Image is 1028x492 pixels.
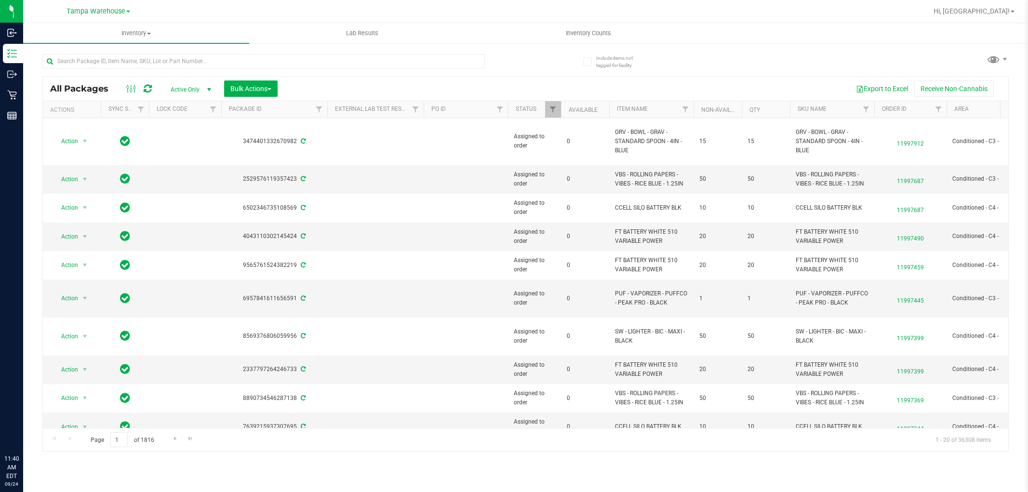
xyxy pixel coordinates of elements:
[796,422,868,431] span: CCELL SILO BATTERY BLK
[120,329,130,343] span: In Sync
[567,332,603,341] span: 0
[615,128,688,156] span: GRV - BOWL - GRAV - STANDARD SPOON - 4IN - BLUE
[928,432,999,447] span: 1 - 20 of 36308 items
[108,106,146,112] a: Sync Status
[333,29,391,38] span: Lab Results
[748,137,784,146] span: 15
[880,391,941,405] span: 11997369
[50,106,97,113] div: Actions
[53,173,79,186] span: Action
[748,365,784,374] span: 20
[567,203,603,213] span: 0
[952,365,1013,374] span: Conditioned - C4 -
[798,106,827,112] a: SKU Name
[567,422,603,431] span: 0
[567,365,603,374] span: 0
[184,432,198,445] a: Go to the last page
[514,170,555,188] span: Assigned to order
[569,106,598,113] a: Available
[53,391,79,405] span: Action
[880,172,941,186] span: 11997687
[699,332,736,341] span: 50
[205,101,221,118] a: Filter
[53,201,79,214] span: Action
[514,289,555,307] span: Assigned to order
[492,101,508,118] a: Filter
[79,391,91,405] span: select
[53,420,79,434] span: Action
[699,394,736,403] span: 50
[615,360,688,379] span: FT BATTERY WHITE 510 VARIABLE POWER
[53,330,79,343] span: Action
[475,23,701,43] a: Inventory Counts
[220,261,329,270] div: 9565761524382219
[567,137,603,146] span: 0
[567,261,603,270] span: 0
[10,415,39,444] iframe: Resource center
[934,7,1010,15] span: Hi, [GEOGRAPHIC_DATA]!
[796,203,868,213] span: CCELL SILO BATTERY BLK
[120,292,130,305] span: In Sync
[952,294,1013,303] span: Conditioned - C3 -
[229,106,262,112] a: Package ID
[567,294,603,303] span: 0
[133,101,149,118] a: Filter
[615,170,688,188] span: VBS - ROLLING PAPERS - VIBES - RICE BLUE - 1.25IN
[796,360,868,379] span: FT BATTERY WHITE 510 VARIABLE POWER
[914,80,994,97] button: Receive Non-Cannabis
[53,230,79,243] span: Action
[615,422,688,431] span: CCELL SILO BATTERY BLK
[952,332,1013,341] span: Conditioned - C4 -
[699,203,736,213] span: 10
[299,395,306,401] span: Sync from Compliance System
[224,80,278,97] button: Bulk Actions
[748,232,784,241] span: 20
[79,258,91,272] span: select
[220,422,329,431] div: 7639215937307695
[79,173,91,186] span: select
[952,203,1013,213] span: Conditioned - C4 -
[168,432,182,445] a: Go to the next page
[53,292,79,305] span: Action
[952,174,1013,184] span: Conditioned - C3 -
[220,365,329,374] div: 2337797264246733
[699,137,736,146] span: 15
[79,230,91,243] span: select
[311,101,327,118] a: Filter
[796,227,868,246] span: FT BATTERY WHITE 510 VARIABLE POWER
[514,256,555,274] span: Assigned to order
[299,366,306,372] span: Sync from Compliance System
[748,394,784,403] span: 50
[220,137,329,146] div: 3474401332670982
[952,232,1013,241] span: Conditioned - C4 -
[699,261,736,270] span: 20
[514,327,555,346] span: Assigned to order
[748,294,784,303] span: 1
[53,134,79,148] span: Action
[120,201,130,214] span: In Sync
[880,362,941,376] span: 11997399
[880,329,941,343] span: 11997399
[516,106,536,112] a: Status
[796,389,868,407] span: VBS - ROLLING PAPERS - VIBES - RICE BLUE - 1.25IN
[120,391,130,405] span: In Sync
[23,29,249,38] span: Inventory
[615,227,688,246] span: FT BATTERY WHITE 510 VARIABLE POWER
[796,170,868,188] span: VBS - ROLLING PAPERS - VIBES - RICE BLUE - 1.25IN
[220,332,329,341] div: 8569376806059956
[42,54,485,68] input: Search Package ID, Item Name, SKU, Lot or Part Number...
[596,54,644,69] span: Include items not tagged for facility
[79,420,91,434] span: select
[796,289,868,307] span: PUF - VAPORIZER - PUFFCO - PEAK PRO - BLACK
[299,332,306,339] span: Sync from Compliance System
[299,138,306,145] span: Sync from Compliance System
[749,106,760,113] a: Qty
[299,233,306,239] span: Sync from Compliance System
[220,232,329,241] div: 4043110302145424
[615,203,688,213] span: CCELL SILO BATTERY BLK
[796,128,868,156] span: GRV - BOWL - GRAV - STANDARD SPOON - 4IN - BLUE
[67,7,125,15] span: Tampa Warehouse
[157,106,187,112] a: Lock Code
[79,134,91,148] span: select
[699,365,736,374] span: 20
